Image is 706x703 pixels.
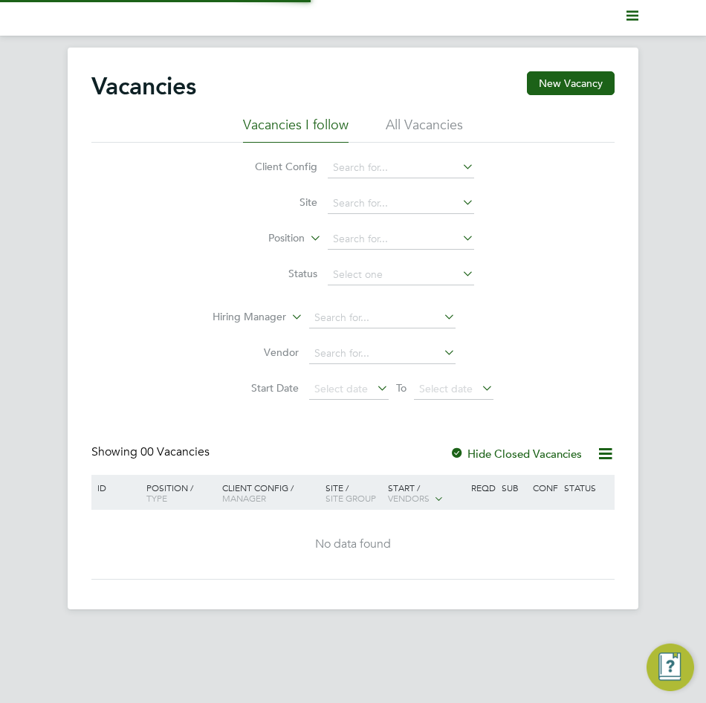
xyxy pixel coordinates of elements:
[314,382,368,395] span: Select date
[527,71,615,95] button: New Vacancy
[560,475,612,500] div: Status
[328,265,474,285] input: Select one
[91,71,196,101] h2: Vacancies
[218,475,323,511] div: Client Config /
[384,475,467,512] div: Start /
[219,231,305,246] label: Position
[135,475,218,511] div: Position /
[232,195,317,209] label: Site
[94,475,135,500] div: ID
[322,475,384,511] div: Site /
[309,343,456,364] input: Search for...
[146,492,167,504] span: Type
[213,346,299,359] label: Vendor
[328,193,474,214] input: Search for...
[328,229,474,250] input: Search for...
[419,382,473,395] span: Select date
[213,381,299,395] label: Start Date
[91,444,213,460] div: Showing
[309,308,456,328] input: Search for...
[94,537,612,552] div: No data found
[647,644,694,691] button: Engage Resource Center
[140,444,210,459] span: 00 Vacancies
[529,475,560,500] div: Conf
[326,492,376,504] span: Site Group
[388,492,430,504] span: Vendors
[243,116,349,143] li: Vacancies I follow
[467,475,499,500] div: Reqd
[328,158,474,178] input: Search for...
[222,492,266,504] span: Manager
[232,267,317,280] label: Status
[232,160,317,173] label: Client Config
[386,116,463,143] li: All Vacancies
[450,447,582,461] label: Hide Closed Vacancies
[498,475,529,500] div: Sub
[201,310,286,325] label: Hiring Manager
[392,378,411,398] span: To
